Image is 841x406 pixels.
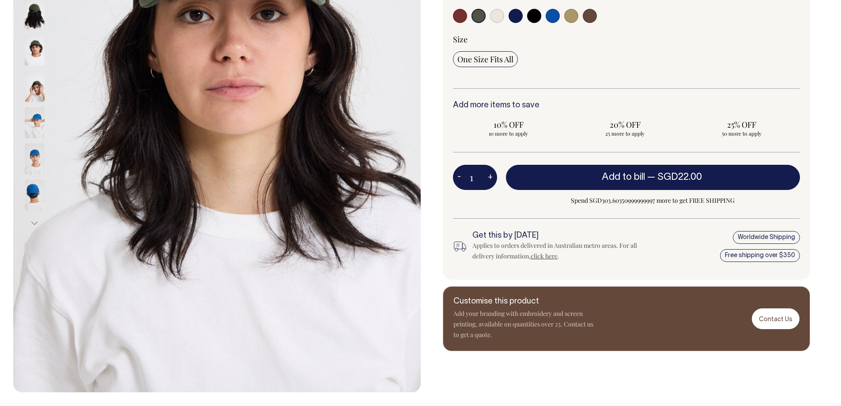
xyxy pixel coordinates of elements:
span: Spend SGD303.60350999999997 more to get FREE SHIPPING [506,195,800,206]
button: - [453,169,465,186]
div: Applies to orders delivered in Australian metro areas. For all delivery information, . [472,240,643,262]
span: 20% OFF [574,119,676,130]
span: 25% OFF [690,119,793,130]
img: worker-blue [25,144,45,175]
button: Next [28,213,41,233]
a: click here [531,252,558,260]
span: 10 more to apply [457,130,560,137]
img: olive [25,35,45,66]
img: olive [25,71,45,102]
h6: Add more items to save [453,101,800,110]
h6: Get this by [DATE] [472,231,643,240]
span: One Size Fits All [457,54,513,65]
input: 10% OFF 10 more to apply [453,117,564,140]
div: Size [453,34,800,45]
input: 20% OFF 25 more to apply [569,117,681,140]
span: 25 more to apply [574,130,676,137]
img: worker-blue [25,180,45,211]
span: Add to bill [602,173,645,182]
h6: Customise this product [453,297,595,306]
input: 25% OFF 50 more to apply [686,117,797,140]
span: — [647,173,704,182]
span: 50 more to apply [690,130,793,137]
span: 10% OFF [457,119,560,130]
p: Add your branding with embroidery and screen printing, available on quantities over 25. Contact u... [453,308,595,340]
span: SGD22.00 [657,173,702,182]
a: Contact Us [752,308,800,329]
input: One Size Fits All [453,51,518,67]
button: + [483,169,497,186]
img: worker-blue [25,107,45,138]
button: Add to bill —SGD22.00 [506,165,800,190]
